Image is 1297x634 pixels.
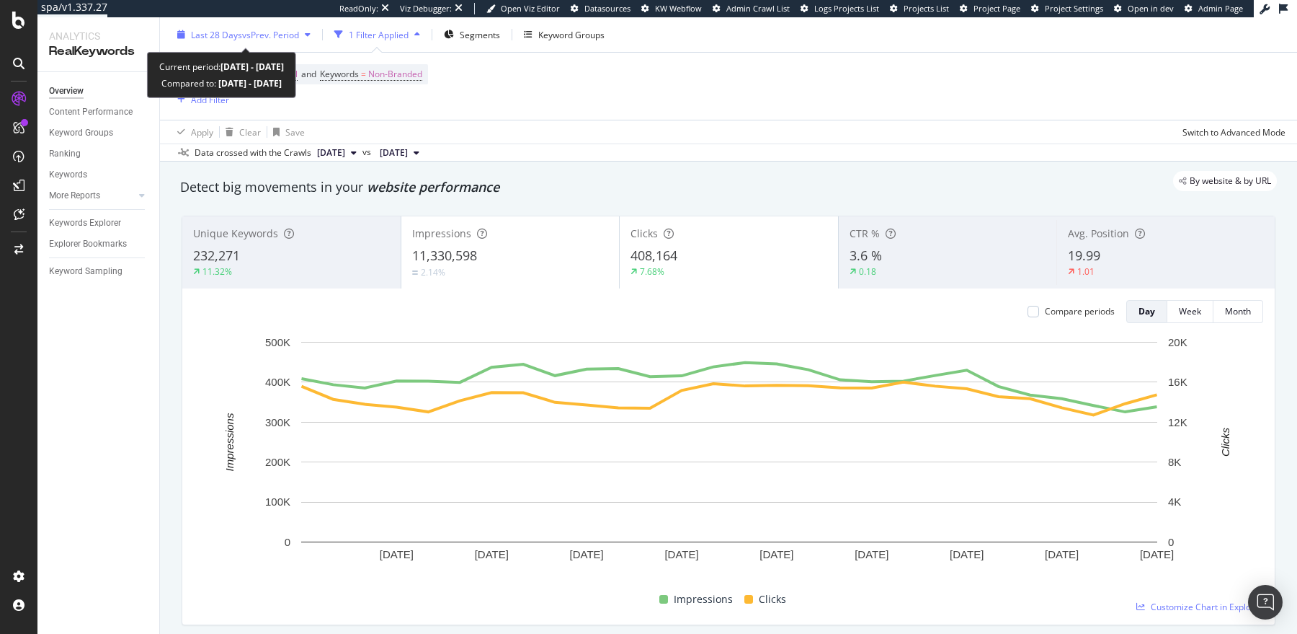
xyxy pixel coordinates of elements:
div: Clear [239,126,261,138]
div: 0.18 [859,265,876,278]
span: Avg. Position [1068,226,1129,240]
text: [DATE] [664,548,698,560]
a: Project Page [960,3,1020,14]
div: Open Intercom Messenger [1248,585,1283,620]
div: Switch to Advanced Mode [1182,126,1285,138]
span: Impressions [412,226,471,240]
span: Open Viz Editor [501,3,560,14]
text: 12K [1168,416,1187,428]
div: Explorer Bookmarks [49,237,127,252]
button: [DATE] [311,144,362,162]
span: Datasources [584,3,630,14]
span: Clicks [759,591,786,608]
a: KW Webflow [641,3,702,14]
span: Admin Page [1198,3,1243,14]
svg: A chart. [194,335,1264,586]
div: Viz Debugger: [400,3,452,14]
div: 7.68% [640,265,664,278]
a: Datasources [571,3,630,14]
div: Add Filter [191,93,229,105]
span: Impressions [674,591,733,608]
text: 8K [1168,456,1181,468]
span: 11,330,598 [412,247,477,264]
span: Customize Chart in Explorer [1151,601,1263,613]
text: 200K [265,456,290,468]
span: 3.6 % [850,247,882,264]
span: Non-Branded [368,64,422,84]
a: Admin Crawl List [713,3,790,14]
div: 11.32% [202,265,232,278]
div: Apply [191,126,213,138]
a: Project Settings [1031,3,1103,14]
text: [DATE] [380,548,414,560]
button: Last 28 DaysvsPrev. Period [171,23,316,46]
span: Last 28 Days [191,28,242,40]
div: Analytics [49,29,148,43]
div: Keyword Groups [49,126,113,141]
span: Logs Projects List [814,3,879,14]
a: More Reports [49,188,135,203]
div: Compared to: [161,75,282,92]
a: Keyword Groups [49,126,149,141]
span: Project Settings [1045,3,1103,14]
a: Admin Page [1185,3,1243,14]
div: Compare periods [1045,305,1115,317]
b: [DATE] - [DATE] [216,77,282,89]
div: Keyword Sampling [49,264,122,279]
div: 2.14% [421,266,445,278]
div: Current period: [159,58,284,75]
a: Keyword Sampling [49,264,149,279]
button: Day [1126,300,1167,323]
text: 300K [265,416,290,428]
text: 0 [1168,536,1174,548]
span: Unique Keywords [193,226,278,240]
button: Keyword Groups [518,23,610,46]
text: [DATE] [1140,548,1174,560]
span: KW Webflow [655,3,702,14]
a: Projects List [890,3,949,14]
a: Open in dev [1114,3,1174,14]
button: Save [267,120,305,144]
text: [DATE] [570,548,604,560]
div: 1.01 [1077,265,1095,278]
button: Week [1167,300,1213,323]
div: Data crossed with the Crawls [195,146,311,159]
div: More Reports [49,188,100,203]
span: Clicks [630,226,658,240]
button: Month [1213,300,1263,323]
text: 0 [285,536,290,548]
a: Content Performance [49,105,149,120]
button: 1 Filter Applied [329,23,426,46]
button: Add Filter [171,91,229,108]
a: Overview [49,84,149,99]
span: Project Page [973,3,1020,14]
button: Apply [171,120,213,144]
div: ReadOnly: [339,3,378,14]
div: legacy label [1173,171,1277,191]
span: CTR % [850,226,880,240]
text: 500K [265,336,290,348]
text: [DATE] [950,548,984,560]
div: Ranking [49,146,81,162]
button: Clear [220,120,261,144]
text: 100K [265,496,290,508]
span: Keywords [320,68,359,80]
text: [DATE] [759,548,793,560]
b: [DATE] - [DATE] [220,61,284,73]
button: Segments [438,23,506,46]
text: [DATE] [1045,548,1079,560]
span: 408,164 [630,247,677,264]
span: Projects List [904,3,949,14]
img: Equal [412,270,418,275]
a: Keywords Explorer [49,216,149,231]
text: Impressions [223,413,236,471]
span: and [301,68,316,80]
span: vs Prev. Period [242,28,299,40]
a: Ranking [49,146,149,162]
div: Week [1179,305,1201,317]
div: Content Performance [49,105,133,120]
span: 232,271 [193,247,240,264]
text: 16K [1168,376,1187,388]
div: 1 Filter Applied [349,28,409,40]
